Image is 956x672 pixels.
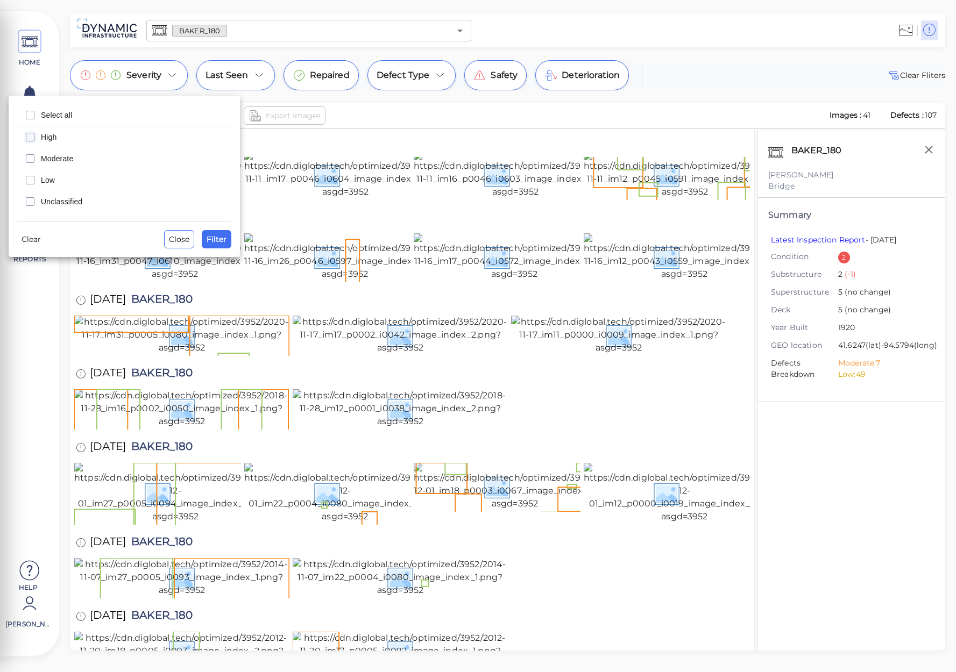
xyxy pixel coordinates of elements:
span: High [41,132,225,142]
button: Filter [202,230,231,248]
span: Moderate [41,153,225,164]
span: Clear [22,233,41,246]
span: Low [41,175,225,185]
div: High [17,126,231,148]
div: Unclassified [17,191,231,212]
span: Filter [207,233,226,246]
div: Low [17,169,231,191]
iframe: Chat [910,624,948,664]
span: Close [169,233,189,246]
div: Select all [17,104,231,126]
button: Clear [17,231,45,248]
span: Select all [41,110,225,120]
span: Unclassified [41,196,225,207]
div: Moderate [17,148,231,169]
button: Close [164,230,194,248]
